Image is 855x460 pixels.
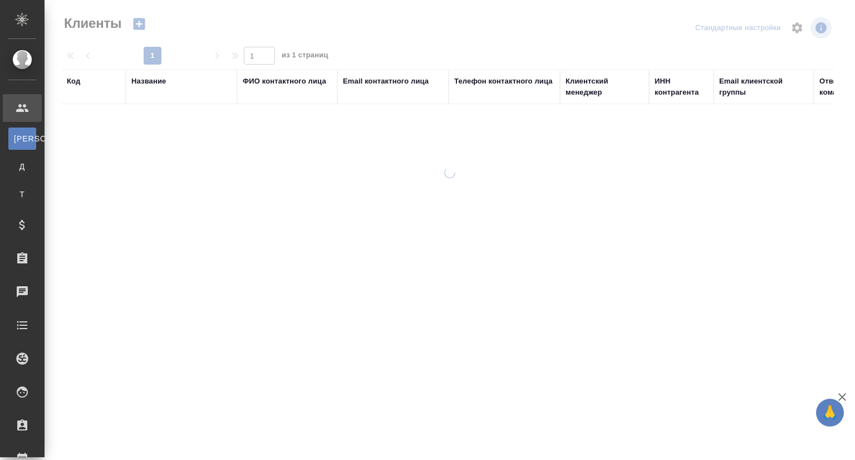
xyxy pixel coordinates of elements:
a: [PERSON_NAME] [8,128,36,150]
div: ИНН контрагента [655,76,708,98]
div: Телефон контактного лица [454,76,553,87]
span: 🙏 [820,401,839,424]
div: Клиентский менеджер [566,76,643,98]
span: Т [14,189,31,200]
div: Название [131,76,166,87]
span: [PERSON_NAME] [14,133,31,144]
div: ФИО контактного лица [243,76,326,87]
a: Т [8,183,36,205]
a: Д [8,155,36,178]
div: Код [67,76,80,87]
div: Email контактного лица [343,76,429,87]
div: Email клиентской группы [719,76,808,98]
button: 🙏 [816,399,844,427]
span: Д [14,161,31,172]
